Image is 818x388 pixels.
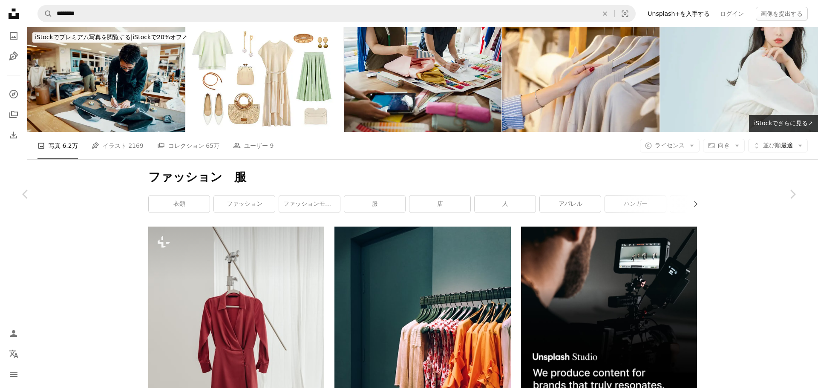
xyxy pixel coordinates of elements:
span: 2169 [128,141,144,150]
img: ジーンズのペアを作る準備のためのパターンの周りのミッドアダルトテーラーカッティングデニム [27,27,185,132]
a: ユーザー 9 [233,132,274,159]
a: 次へ [767,153,818,235]
a: 服 [344,195,405,213]
a: コレクション [5,106,22,123]
a: 人 [475,195,536,213]
button: 並び順最適 [748,139,808,152]
span: iStockでプレミアム写真を閲覧する | [35,34,132,40]
span: 向き [718,142,730,149]
a: コレクション 65万 [157,132,219,159]
a: ログイン / 登録する [5,325,22,342]
span: 9 [270,141,274,150]
a: ハンガー [605,195,666,213]
a: スタンドに赤いスーツと黒い靴 [148,355,324,362]
form: サイト内でビジュアルを探す [37,5,636,22]
button: ライセンス [640,139,700,152]
a: ブログ [670,195,731,213]
button: ビジュアル検索 [615,6,635,22]
a: iStockでさらに見る↗ [749,115,818,132]
a: ログイン [715,7,749,20]
img: ファッション・デザイナー、スタジオでの作業 [344,27,501,132]
button: 言語 [5,345,22,362]
a: ファッションモデル [279,195,340,213]
a: ファッション [214,195,275,213]
span: 65万 [206,141,219,150]
span: iStockで20%オフ ↗ [35,34,187,40]
a: Unsplash+を入手する [642,7,715,20]
button: メニュー [5,366,22,383]
img: 衣料品店で服を取り出す女性の手 [502,27,660,132]
a: アパレル [540,195,601,213]
a: イラスト [5,48,22,65]
a: 店 [409,195,470,213]
button: 向き [703,139,745,152]
button: 全てクリア [596,6,614,22]
img: ライトファッション美しいエレガントな婦人服セット白、女性服のコラージュ、ベージュグリーンの春のアパレル、スタイリッシュな服。 [186,27,343,132]
a: 探す [5,86,22,103]
a: ダウンロード履歴 [5,126,22,144]
img: メイクアップと長い髪の女性 [660,27,818,132]
span: 並び順 [763,142,781,149]
button: 画像を提出する [756,7,808,20]
a: iStockでプレミアム写真を閲覧する|iStockで20%オフ↗ [27,27,195,48]
a: アソートカラーシャツロットハングオンラック [334,333,510,340]
span: ライセンス [655,142,685,149]
span: 最適 [763,141,793,150]
span: iStockでさらに見る ↗ [754,120,813,126]
a: イラスト 2169 [92,132,144,159]
a: 衣類 [149,195,210,213]
h1: ファッション 服 [148,170,697,185]
button: Unsplashで検索する [38,6,52,22]
button: リストを右にスクロールする [688,195,697,213]
a: 写真 [5,27,22,44]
